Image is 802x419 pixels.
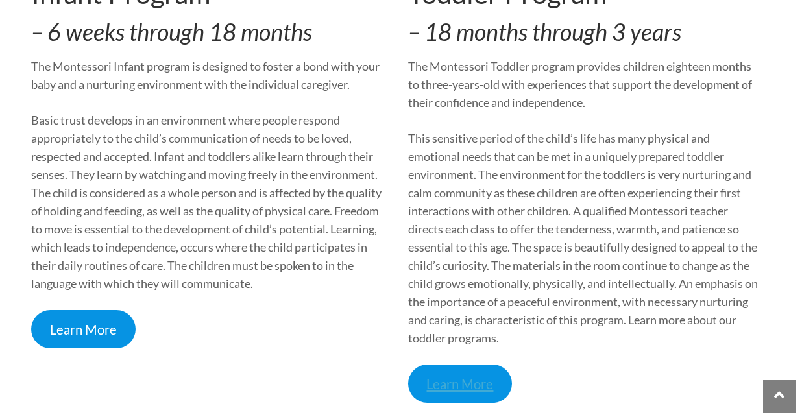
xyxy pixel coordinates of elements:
[31,18,312,46] em: – 6 weeks through 18 months
[31,57,385,93] p: The Montessori Infant program is designed to foster a bond with your baby and a nurturing environ...
[408,18,681,46] em: – 18 months through 3 years
[31,111,385,293] p: Basic trust develops in an environment where people respond appropriately to the child’s communic...
[408,129,762,347] p: This sensitive period of the child’s life has many physical and emotional needs that can be met i...
[408,365,513,403] a: Learn More
[31,310,136,348] a: Learn More
[408,57,762,112] p: The Montessori Toddler program provides children eighteen months to three-years-old with experien...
